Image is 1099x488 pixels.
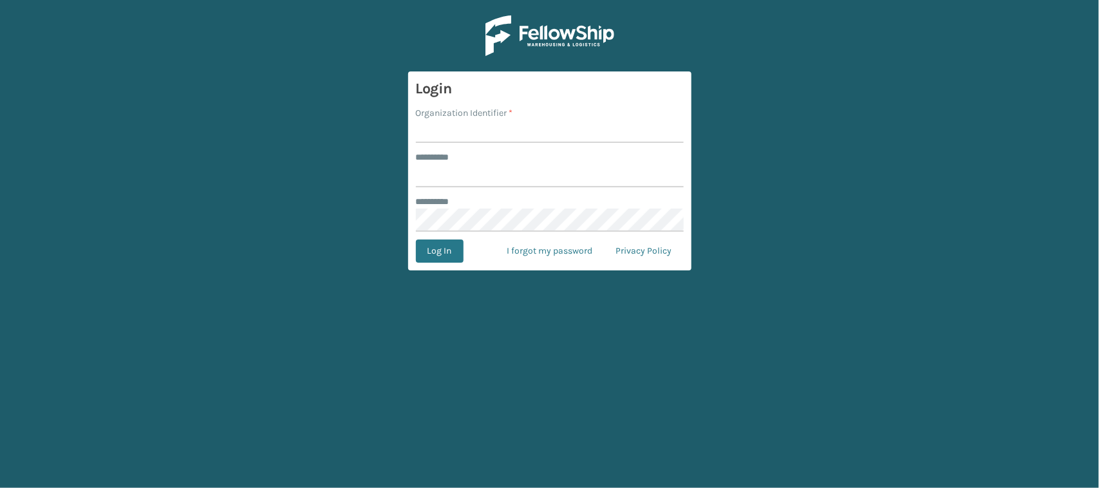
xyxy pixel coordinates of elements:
h3: Login [416,79,684,99]
button: Log In [416,239,464,263]
label: Organization Identifier [416,106,513,120]
a: I forgot my password [496,239,605,263]
a: Privacy Policy [605,239,684,263]
img: Logo [485,15,614,56]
